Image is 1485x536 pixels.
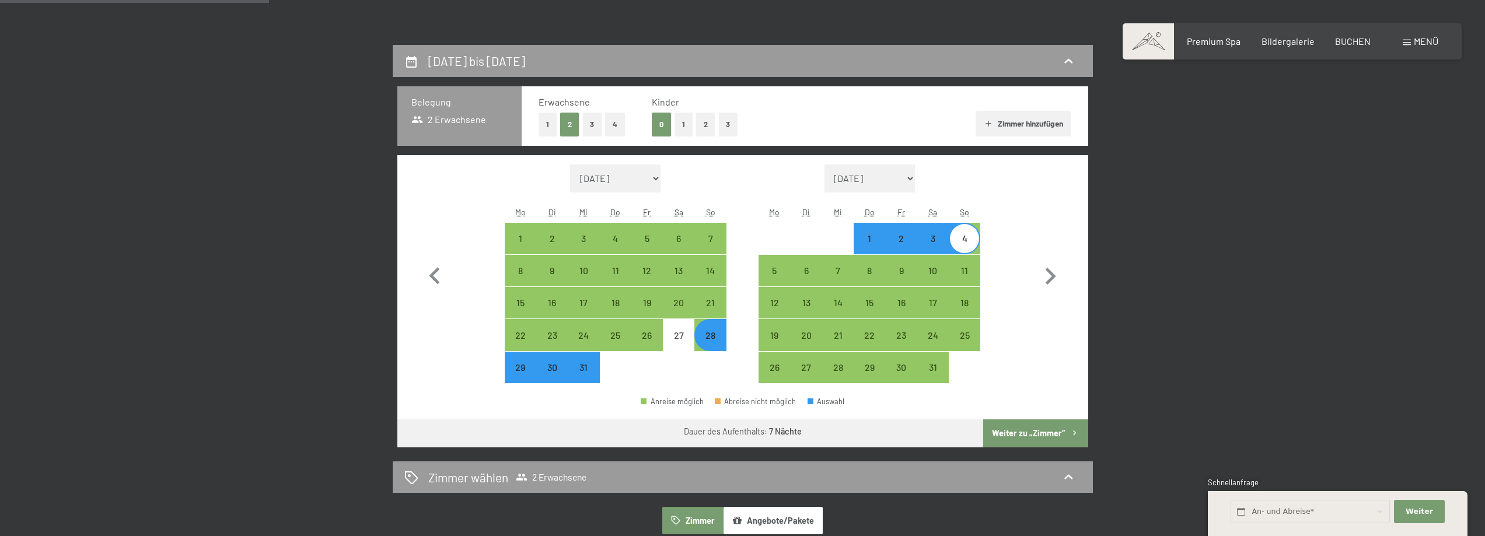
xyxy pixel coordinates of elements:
abbr: Freitag [643,207,651,217]
div: Fri Jan 23 2026 [885,319,917,351]
div: Anreise möglich [822,352,854,383]
a: Premium Spa [1187,36,1241,47]
div: Anreise möglich [600,287,631,318]
div: 10 [569,266,598,295]
div: Sat Dec 27 2025 [663,319,694,351]
button: 0 [652,113,671,136]
div: Anreise möglich [917,319,949,351]
div: 24 [918,331,948,360]
div: Fri Jan 09 2026 [885,255,917,286]
div: Anreise möglich [600,223,631,254]
span: Menü [1414,36,1438,47]
div: 29 [506,363,535,392]
div: 16 [537,298,567,327]
div: Anreise möglich [631,223,663,254]
div: Anreise möglich [505,287,536,318]
div: 20 [664,298,693,327]
div: Dauer des Aufenthalts: [684,426,802,437]
div: Sun Jan 18 2026 [949,287,980,318]
div: Anreise möglich [917,287,949,318]
span: Erwachsene [539,96,590,107]
div: Anreise möglich [505,319,536,351]
div: Anreise möglich [854,255,885,286]
button: Nächster Monat [1033,164,1067,384]
div: Mon Jan 26 2026 [759,352,790,383]
div: Wed Dec 03 2025 [568,223,599,254]
div: Thu Dec 25 2025 [600,319,631,351]
div: 1 [855,234,884,263]
div: Anreise möglich [568,223,599,254]
div: 23 [537,331,567,360]
div: 26 [760,363,789,392]
div: Sat Jan 24 2026 [917,319,949,351]
div: Anreise möglich [694,319,726,351]
div: 26 [633,331,662,360]
div: Anreise möglich [505,255,536,286]
div: 4 [950,234,979,263]
div: Anreise möglich [694,255,726,286]
span: 2 Erwachsene [516,471,586,483]
div: Anreise möglich [536,223,568,254]
button: 1 [675,113,693,136]
button: 4 [605,113,625,136]
div: Sat Dec 06 2025 [663,223,694,254]
div: 3 [918,234,948,263]
abbr: Samstag [928,207,937,217]
div: 9 [886,266,916,295]
div: Anreise möglich [663,287,694,318]
div: Anreise möglich [536,287,568,318]
div: Fri Dec 05 2025 [631,223,663,254]
div: 16 [886,298,916,327]
div: Anreise möglich [917,223,949,254]
div: 21 [823,331,852,360]
div: Anreise möglich [631,319,663,351]
div: Thu Jan 01 2026 [854,223,885,254]
div: Sat Jan 31 2026 [917,352,949,383]
abbr: Sonntag [960,207,969,217]
div: Anreise möglich [949,223,980,254]
div: Anreise nicht möglich [505,352,536,383]
div: Thu Jan 08 2026 [854,255,885,286]
div: Auswahl [808,398,845,405]
span: 2 Erwachsene [411,113,487,126]
div: 11 [601,266,630,295]
div: 23 [886,331,916,360]
div: 9 [537,266,567,295]
div: 5 [760,266,789,295]
div: 14 [696,266,725,295]
div: 7 [823,266,852,295]
div: Tue Dec 16 2025 [536,287,568,318]
div: Anreise möglich [694,287,726,318]
div: Sat Dec 20 2025 [663,287,694,318]
div: 25 [601,331,630,360]
span: Weiter [1406,506,1433,517]
div: 30 [886,363,916,392]
span: Kinder [652,96,679,107]
div: Mon Jan 12 2026 [759,287,790,318]
div: Anreise möglich [885,255,917,286]
div: 19 [760,331,789,360]
div: Anreise möglich [759,352,790,383]
div: 22 [855,331,884,360]
div: Mon Jan 05 2026 [759,255,790,286]
div: Anreise möglich [663,223,694,254]
span: Schnellanfrage [1208,478,1259,487]
abbr: Samstag [675,207,683,217]
div: 1 [506,234,535,263]
div: Anreise möglich [759,287,790,318]
abbr: Dienstag [802,207,810,217]
div: 14 [823,298,852,327]
div: Tue Dec 02 2025 [536,223,568,254]
abbr: Dienstag [548,207,556,217]
div: 24 [569,331,598,360]
div: Wed Dec 24 2025 [568,319,599,351]
div: Anreise möglich [791,255,822,286]
div: Anreise möglich [536,319,568,351]
div: Anreise möglich [949,255,980,286]
div: Anreise möglich [568,255,599,286]
div: Thu Jan 15 2026 [854,287,885,318]
div: 20 [792,331,821,360]
div: Tue Dec 09 2025 [536,255,568,286]
div: Fri Jan 02 2026 [885,223,917,254]
div: 12 [760,298,789,327]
